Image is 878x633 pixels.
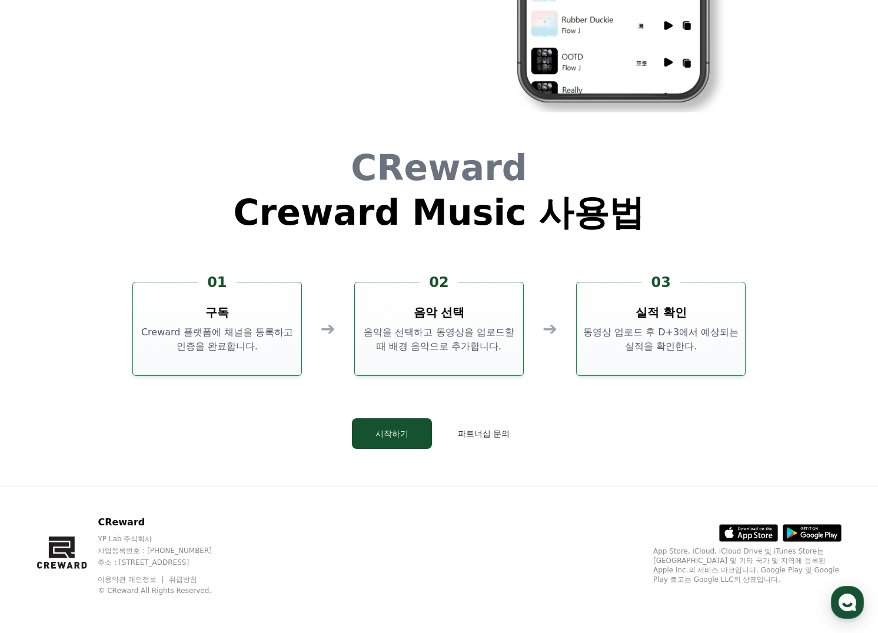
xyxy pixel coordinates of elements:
font: ➔ [321,318,335,339]
font: 주소 : [STREET_ADDRESS] [98,558,189,567]
font: 파트너십 문의 [458,429,510,438]
font: Creward Music 사용법 [234,192,645,233]
font: YP Lab 주식회사 [98,535,152,543]
span: Settings [174,391,203,400]
font: ➔ [543,318,557,339]
font: 시작하기 [375,429,408,438]
a: 이용약관 개인정보 [98,575,165,584]
a: 취급방침 [169,575,197,584]
font: App Store, iCloud, iCloud Drive 및 iTunes Store는 [GEOGRAPHIC_DATA] 및 기타 국가 및 지역에 등록된 Apple Inc.의 서... [653,547,839,584]
font: 02 [429,274,448,291]
a: Home [4,373,78,402]
span: Home [30,391,51,400]
font: Creward 플랫폼에 채널을 등록하고 인증을 완료합니다. [141,327,293,352]
font: 구독 [205,305,229,319]
font: 01 [207,274,227,291]
span: Messages [98,391,132,401]
font: 이용약관 개인정보 [98,575,157,584]
font: 03 [651,274,670,291]
a: Settings [152,373,226,402]
font: 음악 선택 [414,305,465,319]
button: 파트너십 문의 [441,418,526,449]
font: CReward [351,147,527,188]
font: 동영상 업로드 후 D+3에서 예상되는 실적을 확인한다. [583,327,739,352]
font: 실적 확인 [636,305,687,319]
font: 음악을 선택하고 동영상을 업로드할 때 배경 음악으로 추가합니다. [364,327,514,352]
font: 사업등록번호 : [PHONE_NUMBER] [98,547,212,555]
a: Messages [78,373,152,402]
font: CReward [98,517,145,528]
button: 시작하기 [352,418,432,449]
font: © CReward All Rights Reserved. [98,587,211,595]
